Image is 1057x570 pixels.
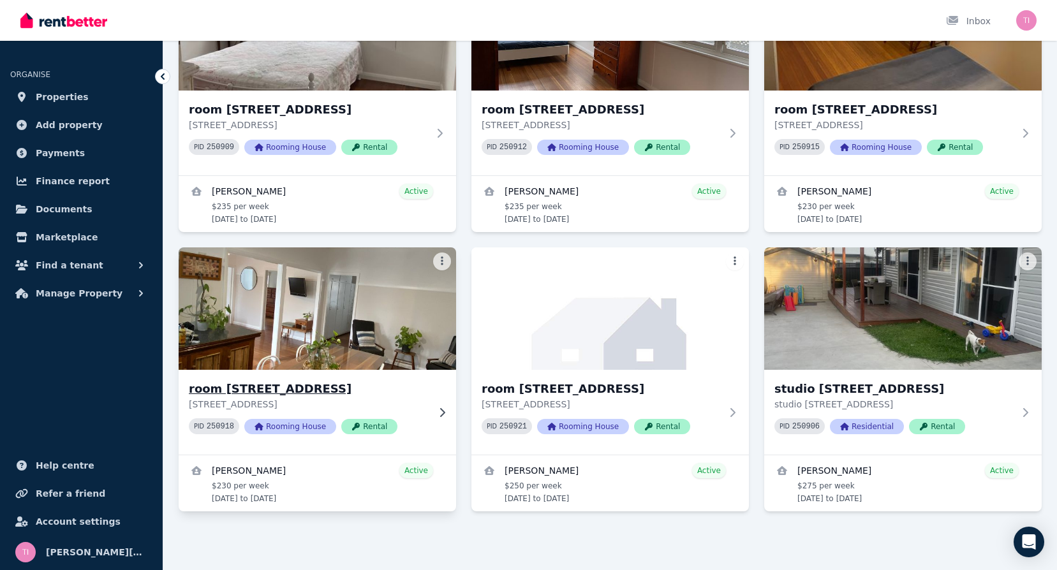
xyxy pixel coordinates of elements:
img: RentBetter [20,11,107,30]
a: room 5/29 Azalea Avenue, Coffs Harbourroom [STREET_ADDRESS][STREET_ADDRESS]PID 250921Rooming Hous... [471,247,749,455]
code: 250909 [207,143,234,152]
a: View details for Aaron Hamel [471,455,749,511]
div: Inbox [946,15,991,27]
span: Marketplace [36,230,98,245]
a: Marketplace [10,224,152,250]
span: Payments [36,145,85,161]
code: 250921 [499,422,527,431]
a: Finance report [10,168,152,194]
span: Rooming House [830,140,922,155]
span: Rooming House [244,419,336,434]
span: ORGANISE [10,70,50,79]
span: Residential [830,419,904,434]
a: View details for Harrison Whitby [471,176,749,232]
a: Account settings [10,509,152,534]
img: room 5/29 Azalea Avenue, Coffs Harbour [471,247,749,370]
a: View details for Jordan Sullivan [179,455,456,511]
button: Manage Property [10,281,152,306]
p: [STREET_ADDRESS] [482,398,721,411]
code: 250915 [792,143,820,152]
div: Open Intercom Messenger [1014,527,1044,557]
button: More options [433,252,451,270]
img: tim@tca.com.au [1016,10,1037,31]
code: 250906 [792,422,820,431]
span: Finance report [36,173,110,189]
a: Add property [10,112,152,138]
span: Find a tenant [36,258,103,273]
h3: room [STREET_ADDRESS] [774,101,1014,119]
a: Properties [10,84,152,110]
span: Documents [36,201,92,217]
h3: studio [STREET_ADDRESS] [774,380,1014,398]
button: More options [1019,252,1037,270]
img: tim@tca.com.au [15,542,36,562]
span: Rooming House [537,140,629,155]
span: Add property [36,117,103,133]
a: Help centre [10,453,152,478]
a: View details for Phoebe Mole [764,455,1042,511]
span: Rooming House [244,140,336,155]
small: PID [780,423,790,430]
span: Rooming House [537,419,629,434]
h3: room [STREET_ADDRESS] [189,101,428,119]
p: studio [STREET_ADDRESS] [774,398,1014,411]
button: More options [726,252,744,270]
code: 250918 [207,422,234,431]
a: View details for Liam Andrew Woolcott [179,176,456,232]
small: PID [487,423,497,430]
span: Refer a friend [36,486,105,501]
img: room 4/29 Azalea Avenue, Coffs Harbour [172,244,463,373]
small: PID [194,423,204,430]
span: Properties [36,89,89,105]
button: Find a tenant [10,252,152,278]
span: Rental [634,140,690,155]
span: Rental [909,419,965,434]
span: Manage Property [36,286,122,301]
img: studio 2/29 Azalea Avenue, Coffs Harbour [764,247,1042,370]
span: Rental [927,140,983,155]
span: [PERSON_NAME][EMAIL_ADDRESS][DOMAIN_NAME] [46,544,147,560]
h3: room [STREET_ADDRESS] [189,380,428,398]
a: View details for Adrian Cole [764,176,1042,232]
span: Rental [634,419,690,434]
a: Documents [10,196,152,222]
p: [STREET_ADDRESS] [482,119,721,131]
h3: room [STREET_ADDRESS] [482,380,721,398]
p: [STREET_ADDRESS] [189,119,428,131]
span: Rental [341,140,397,155]
h3: room [STREET_ADDRESS] [482,101,721,119]
a: Payments [10,140,152,166]
code: 250912 [499,143,527,152]
small: PID [487,143,497,150]
a: room 4/29 Azalea Avenue, Coffs Harbourroom [STREET_ADDRESS][STREET_ADDRESS]PID 250918Rooming Hous... [179,247,456,455]
span: Account settings [36,514,121,529]
a: Refer a friend [10,481,152,506]
small: PID [780,143,790,150]
p: [STREET_ADDRESS] [189,398,428,411]
p: [STREET_ADDRESS] [774,119,1014,131]
span: Rental [341,419,397,434]
span: Help centre [36,458,94,473]
a: studio 2/29 Azalea Avenue, Coffs Harbourstudio [STREET_ADDRESS]studio [STREET_ADDRESS]PID 250906R... [764,247,1042,455]
small: PID [194,143,204,150]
